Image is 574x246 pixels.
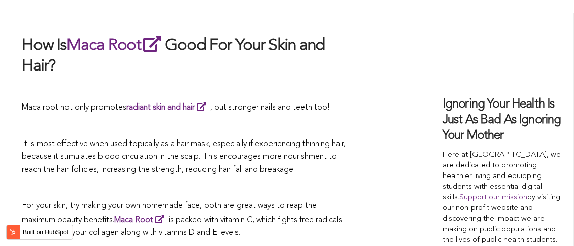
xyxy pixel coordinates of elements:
span: For your skin, try making your own homemade face, both are great ways to reap the maximum beauty ... [22,202,317,224]
a: radiant skin and hair [126,103,210,112]
span: It is most effective when used topically as a hair mask, especially if experiencing thinning hair... [22,140,346,174]
img: HubSpot sprocket logo [7,226,19,238]
button: Built on HubSpot [6,225,73,240]
span: Maca Root [114,216,153,224]
iframe: Chat Widget [523,197,574,246]
span: is packed with vitamin C, which fights free radicals and increases your collagen along with vitam... [22,216,342,237]
a: Maca Root [114,216,168,224]
a: Maca Root [66,38,165,54]
label: Built on HubSpot [19,226,73,239]
h2: How Is Good For Your Skin and Hair? [22,33,352,78]
span: Maca root not only promotes , but stronger nails and teeth too! [22,103,330,112]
